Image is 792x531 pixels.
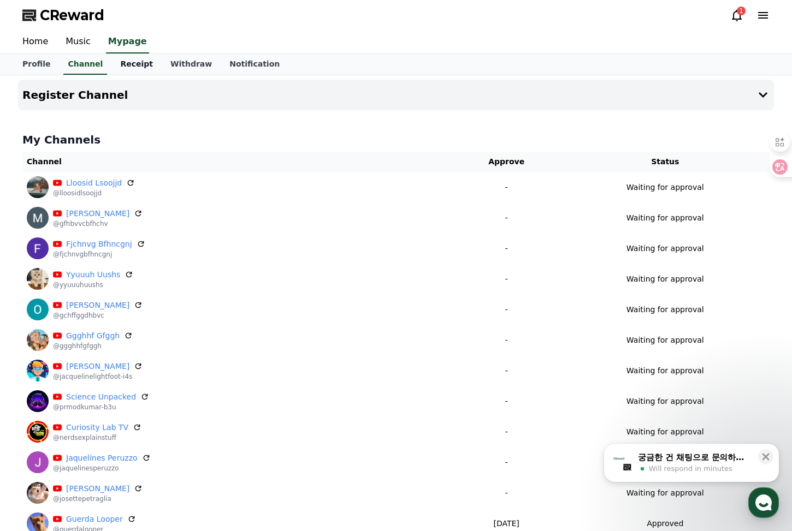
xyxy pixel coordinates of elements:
[162,362,188,371] span: Settings
[457,487,557,499] p: -
[22,152,452,172] th: Channel
[27,237,49,259] img: Fjchnvg Bfhncgnj
[626,182,704,193] p: Waiting for approval
[66,269,120,281] a: Yyuuuh Uushs
[452,152,561,172] th: Approve
[22,132,770,147] h4: My Channels
[457,304,557,315] p: -
[66,422,128,433] a: Curiosity Lab TV
[626,426,704,438] p: Waiting for approval
[457,273,557,285] p: -
[162,54,221,75] a: Withdraw
[53,403,149,411] p: @prmodkumar-b3u
[14,31,57,53] a: Home
[27,268,49,290] img: Yyuuuh Uushs
[737,7,746,15] div: 1
[63,54,107,75] a: Channel
[27,329,49,351] img: Ggghhf Gfggh
[53,372,143,381] p: @jacquelinelightfoot-i4s
[53,219,143,228] p: @gfhbvvcbfhchv
[53,311,143,320] p: @gchffggdhbvc
[53,250,145,259] p: @fjchnvgbfhncgnj
[27,482,49,504] img: Josette Petraglia
[626,243,704,254] p: Waiting for approval
[18,80,774,110] button: Register Channel
[66,361,129,372] a: [PERSON_NAME]
[22,89,128,101] h4: Register Channel
[27,176,49,198] img: Lloosid Lsoojjd
[53,281,133,289] p: @yyuuuhuushs
[57,31,99,53] a: Music
[457,457,557,468] p: -
[27,360,49,381] img: jacqueline lightfoot
[3,346,72,373] a: Home
[457,396,557,407] p: -
[457,243,557,254] p: -
[27,451,49,473] img: Jaquelines Peruzzo
[28,362,47,371] span: Home
[626,212,704,224] p: Waiting for approval
[66,514,123,525] a: Guerda Looper
[27,421,49,443] img: Curiosity Lab TV
[66,238,132,250] a: Fjchnvg Bfhncgnj
[457,335,557,346] p: -
[66,177,122,189] a: Lloosid Lsoojjd
[66,391,136,403] a: Science Unpacked
[626,335,704,346] p: Waiting for approval
[91,363,123,372] span: Messages
[53,342,133,350] p: @ggghhfgfggh
[14,54,59,75] a: Profile
[626,487,704,499] p: Waiting for approval
[53,433,141,442] p: @nerdsexplainstuff
[457,518,557,529] p: [DATE]
[626,396,704,407] p: Waiting for approval
[22,7,104,24] a: CReward
[27,390,49,412] img: Science Unpacked
[66,483,129,494] a: [PERSON_NAME]
[730,9,743,22] a: 1
[27,207,49,229] img: Matteo
[40,7,104,24] span: CReward
[626,273,704,285] p: Waiting for approval
[66,300,129,311] a: [PERSON_NAME]
[561,152,770,172] th: Status
[72,346,141,373] a: Messages
[626,304,704,315] p: Waiting for approval
[53,189,135,198] p: @lloosidlsoojjd
[457,426,557,438] p: -
[53,494,143,503] p: @josettepetraglia
[27,299,49,320] img: Olivia-Sun
[457,365,557,377] p: -
[457,212,557,224] p: -
[111,54,162,75] a: Receipt
[221,54,288,75] a: Notification
[141,346,210,373] a: Settings
[457,182,557,193] p: -
[626,365,704,377] p: Waiting for approval
[66,330,120,342] a: Ggghhf Gfggh
[106,31,149,53] a: Mypage
[66,452,138,464] a: Jaquelines Peruzzo
[53,464,151,473] p: @jaquelinesperuzzo
[66,208,129,219] a: [PERSON_NAME]
[647,518,683,529] p: Approved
